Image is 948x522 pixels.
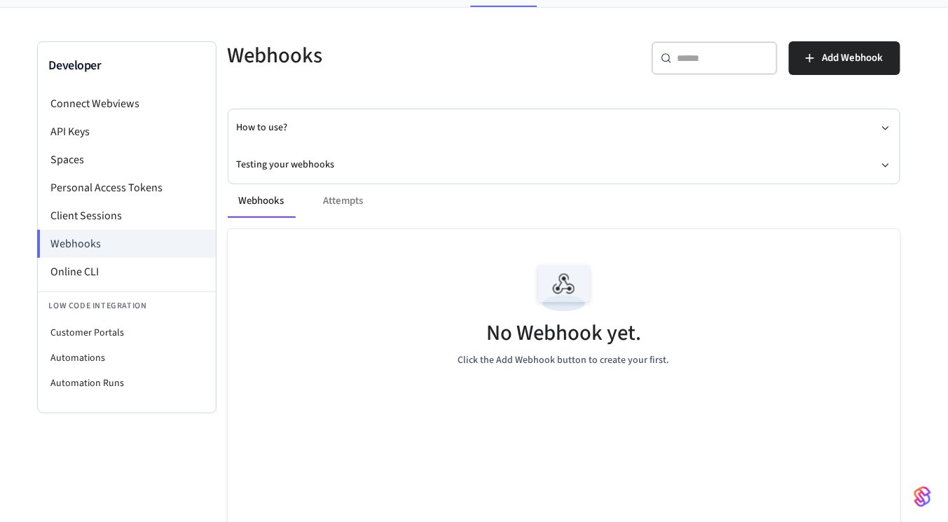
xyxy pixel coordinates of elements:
li: Client Sessions [38,202,216,230]
button: Webhooks [228,184,296,218]
p: Click the Add Webhook button to create your first. [458,353,670,368]
li: Spaces [38,146,216,174]
li: Automations [38,345,216,371]
button: Add Webhook [789,41,900,75]
li: Customer Portals [38,320,216,345]
h5: No Webhook yet. [486,319,641,348]
li: Online CLI [38,258,216,286]
li: Personal Access Tokens [38,174,216,202]
li: Automation Runs [38,371,216,396]
img: Webhook Empty State [533,257,596,320]
span: Add Webhook [823,49,884,67]
button: Testing your webhooks [237,146,891,184]
div: ant example [228,184,900,218]
h3: Developer [49,56,205,76]
li: API Keys [38,118,216,146]
button: How to use? [237,109,891,146]
li: Webhooks [37,230,216,258]
img: SeamLogoGradient.69752ec5.svg [914,486,931,508]
li: Low Code Integration [38,291,216,320]
li: Connect Webviews [38,90,216,118]
h5: Webhooks [228,41,556,70]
